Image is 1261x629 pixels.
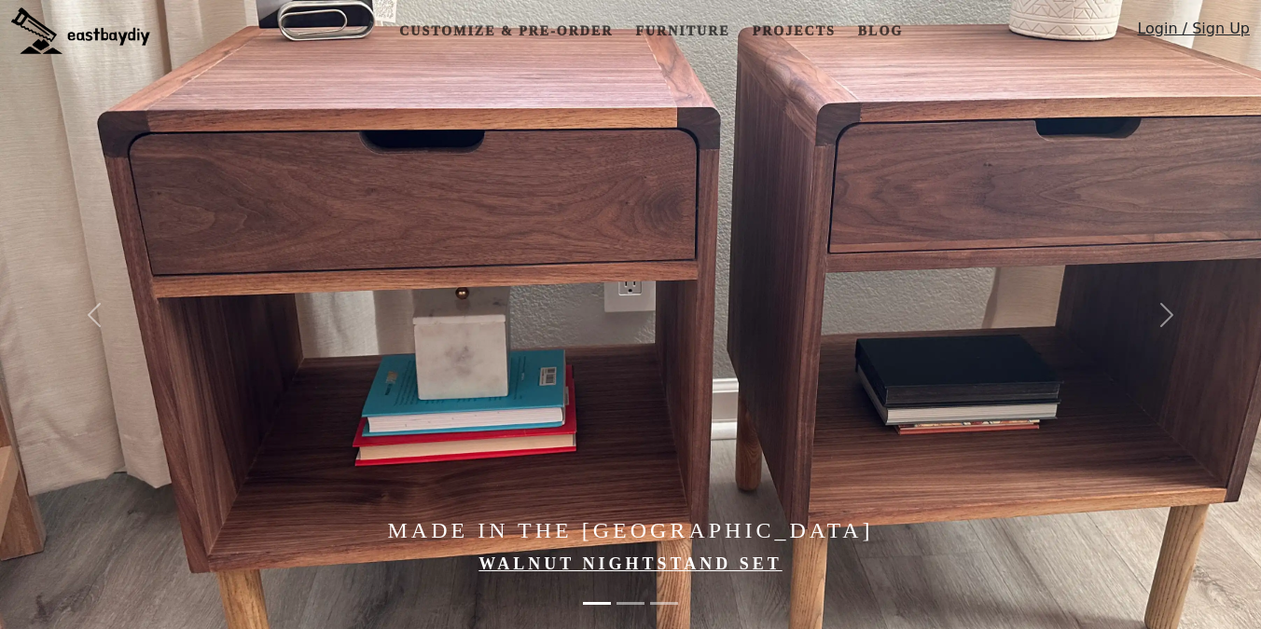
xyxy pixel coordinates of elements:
a: Projects [745,14,843,48]
a: Walnut Nightstand Set [478,554,782,573]
img: eastbaydiy [11,7,150,54]
button: Made in the Bay Area [583,593,611,614]
a: Blog [851,14,910,48]
h4: Made in the [GEOGRAPHIC_DATA] [189,517,1072,544]
a: Furniture [628,14,737,48]
a: Customize & Pre-order [392,14,620,48]
button: Elevate Your Home with Handcrafted Japanese-Style Furniture [650,593,678,614]
a: Login / Sign Up [1137,18,1250,48]
button: Elevate Your Home with Handcrafted Japanese-Style Furniture [617,593,644,614]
